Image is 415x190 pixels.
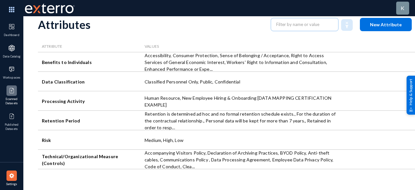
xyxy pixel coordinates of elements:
img: icon-published.svg [8,87,15,94]
img: exterro-work-mark.svg [25,3,75,13]
img: help_support.svg [409,107,413,111]
input: Filter by name or value [276,19,333,29]
div: Help & Support [407,75,415,114]
div: Benefits to Individuals [38,52,141,72]
span: New Attribute [370,22,402,27]
div: Attributes [38,18,264,31]
img: icon-settings.svg [8,172,15,179]
div: Technical/Organizational Measure (Controls) [38,150,141,169]
div: Processing Activity [38,91,141,111]
div: Retention is determined ad hoc and no formal retention schedule exists., For the duration of the ... [141,111,346,130]
div: k [401,4,404,12]
span: Settings [1,182,22,187]
div: Human Resource, New Employee Hiring & Onboarding [DATA MAPPING CERTIFICATION EXAMPLE] [141,91,346,111]
img: icon-published.svg [8,113,15,120]
span: Workspaces [1,76,22,80]
button: New Attribute [360,18,412,31]
span: Values [145,44,159,49]
div: Data Classification [38,72,141,91]
span: Dashboard [1,33,22,38]
div: Medium, High, Low [141,130,346,150]
img: icon-dashboard.svg [8,23,15,30]
img: app launcher [2,3,21,17]
span: Attribute [42,44,62,49]
div: Retention Period [38,111,141,130]
span: Exterro [23,2,74,15]
div: Classified Personnel Only, Public, Confidential [141,72,346,91]
span: Published Datasets [1,123,22,132]
img: icon-applications.svg [8,45,15,51]
span: Scanned Datasets [1,97,22,106]
span: k [401,5,404,11]
div: Risk [38,130,141,150]
div: Accompanying Visitors Policy, Declaration of Archiving Practices, BYOD Policy, Anti-theft cables,... [141,150,346,169]
div: Accessibility, Consumer Protection, Sense of Belonging / Acceptance, Right to Access Services of ... [141,52,346,72]
span: Data Catalog [1,55,22,59]
img: icon-workspace.svg [8,66,15,72]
